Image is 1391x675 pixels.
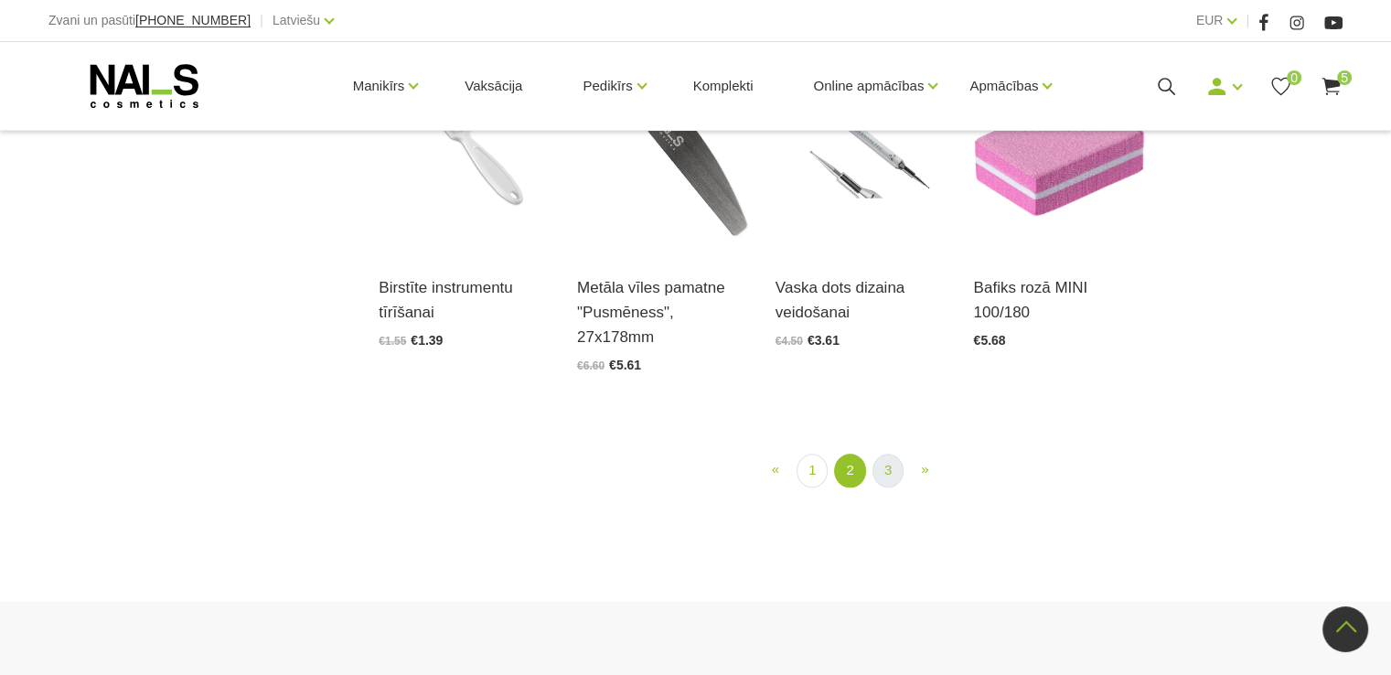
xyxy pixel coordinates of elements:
[679,42,768,130] a: Komplekti
[577,17,748,252] img: METĀLA VĪĻU PAMATNESVeidi:- 180 x 28 mm (Half Moon)- 90 x 25 mm (Straight Buff)- “Taisnā”, 12x13m...
[1287,70,1301,85] span: 0
[776,17,947,252] img: Description
[973,333,1005,348] span: €5.68
[761,454,790,486] a: Previous
[973,17,1144,252] img: Bafiks 100/180 griti, paredzēts dabīgā naga apstrādei....
[379,275,550,325] a: Birstīte instrumentu tīrīšanai
[776,335,803,348] span: €4.50
[577,275,748,350] a: Metāla vīles pamatne "Pusmēness", 27x178mm
[609,358,641,372] span: €5.61
[969,49,1038,123] a: Apmācības
[813,49,924,123] a: Online apmācības
[379,335,406,348] span: €1.55
[973,275,1144,325] a: Bafiks rozā MINI 100/180
[1337,70,1352,85] span: 5
[260,9,263,32] span: |
[834,454,865,487] a: 2
[872,454,904,487] a: 3
[776,275,947,325] a: Vaska dots dizaina veidošanai
[772,461,779,477] span: «
[273,9,320,31] a: Latviešu
[910,454,939,486] a: Next
[48,9,251,32] div: Zvani un pasūti
[135,13,251,27] span: [PHONE_NUMBER]
[797,454,828,487] a: 1
[353,49,405,123] a: Manikīrs
[1196,9,1224,31] a: EUR
[379,17,550,252] img: Description
[411,333,443,348] span: €1.39
[1269,75,1292,98] a: 0
[379,454,1343,487] nav: catalog-product-list
[808,333,840,348] span: €3.61
[921,461,928,477] span: »
[577,359,605,372] span: €6.60
[1246,9,1249,32] span: |
[450,42,537,130] a: Vaksācija
[583,49,632,123] a: Pedikīrs
[135,14,251,27] a: [PHONE_NUMBER]
[1320,75,1343,98] a: 5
